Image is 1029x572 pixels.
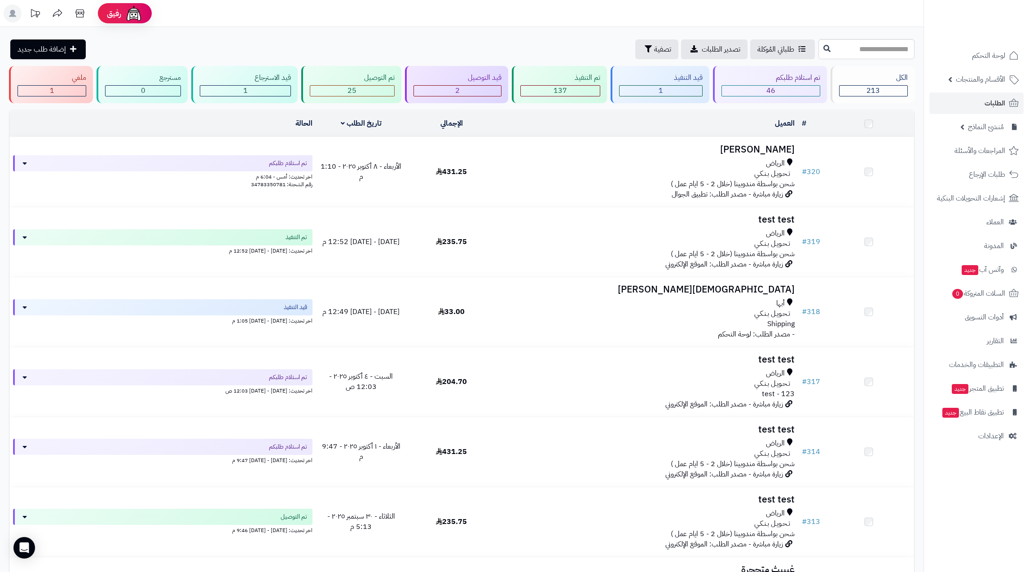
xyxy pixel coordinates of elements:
div: اخر تحديث: أمس - 6:04 م [13,171,312,181]
a: #313 [802,516,820,527]
span: تطبيق نقاط البيع [941,406,1004,419]
span: الأربعاء - ٨ أكتوبر ٢٠٢٥ - 1:10 م [321,161,401,182]
span: # [802,446,807,457]
span: رفيق [107,8,121,19]
div: قيد التوصيل [413,73,501,83]
span: # [802,376,807,387]
span: طلبات الإرجاع [969,168,1005,181]
a: السلات المتروكة0 [929,283,1024,304]
div: 137 [521,86,600,96]
span: # [802,236,807,247]
a: الحالة [295,118,312,129]
img: logo-2.png [968,7,1020,26]
span: 46 [766,85,775,96]
div: اخر تحديث: [DATE] - [DATE] 9:47 م [13,455,312,464]
div: مسترجع [105,73,181,83]
a: المراجعات والأسئلة [929,140,1024,162]
a: العميل [775,118,795,129]
a: تطبيق نقاط البيعجديد [929,402,1024,423]
span: 213 [866,85,880,96]
span: الرياض [766,158,785,169]
a: قيد التنفيذ 1 [609,66,711,103]
span: 431.25 [436,446,467,457]
a: تم التنفيذ 137 [510,66,609,103]
span: إضافة طلب جديد [18,44,66,55]
span: تم استلام طلبكم [269,373,307,382]
span: # [802,166,807,177]
span: الرياض [766,508,785,519]
a: #318 [802,306,820,317]
span: تصدير الطلبات [702,44,740,55]
span: تم استلام طلبكم [269,159,307,168]
span: 137 [554,85,567,96]
span: [DATE] - [DATE] 12:52 م [322,236,400,247]
span: شحن بواسطة مندوبينا (خلال 2 - 5 ايام عمل ) [671,179,795,189]
span: العملاء [986,216,1004,228]
span: شحن بواسطة مندوبينا (خلال 2 - 5 ايام عمل ) [671,528,795,539]
span: شحن بواسطة مندوبينا (خلال 2 - 5 ايام عمل ) [671,458,795,469]
div: اخر تحديث: [DATE] - [DATE] 12:03 ص [13,385,312,395]
a: إشعارات التحويلات البنكية [929,188,1024,209]
span: تـحـويـل بـنـكـي [754,239,790,249]
a: قيد التوصيل 2 [403,66,510,103]
a: تاريخ الطلب [341,118,382,129]
span: أدوات التسويق [965,311,1004,323]
span: 1 [659,85,663,96]
span: السبت - ٤ أكتوبر ٢٠٢٥ - 12:03 ص [329,371,393,392]
a: تحديثات المنصة [24,4,46,25]
span: 25 [347,85,356,96]
span: زيارة مباشرة - مصدر الطلب: الموقع الإلكتروني [665,469,783,480]
span: 2 [455,85,460,96]
div: 1 [620,86,702,96]
div: 1 [200,86,290,96]
span: # [802,306,807,317]
span: تطبيق المتجر [951,382,1004,395]
span: إشعارات التحويلات البنكية [937,192,1005,205]
span: # [802,516,807,527]
span: تـحـويـل بـنـكـي [754,169,790,179]
span: تـحـويـل بـنـكـي [754,449,790,459]
div: اخر تحديث: [DATE] - [DATE] 9:46 م [13,525,312,534]
span: السلات المتروكة [951,287,1005,300]
span: 204.70 [436,376,467,387]
a: مسترجع 0 [95,66,189,103]
div: تم التوصيل [310,73,395,83]
div: قيد التنفيذ [619,73,702,83]
span: 33.00 [438,306,465,317]
a: وآتس آبجديد [929,259,1024,280]
span: جديد [942,408,959,418]
span: test - 123 [762,389,795,399]
span: 235.75 [436,236,467,247]
a: الطلبات [929,92,1024,114]
span: زيارة مباشرة - مصدر الطلب: الموقع الإلكتروني [665,399,783,410]
div: الكل [839,73,908,83]
span: زيارة مباشرة - مصدر الطلب: الموقع الإلكتروني [665,539,783,550]
span: التطبيقات والخدمات [949,358,1004,371]
div: اخر تحديث: [DATE] - [DATE] 1:05 م [13,315,312,325]
h3: test test [501,214,795,225]
span: الرياض [766,438,785,449]
a: #317 [802,376,820,387]
span: وآتس آب [961,263,1004,276]
span: لوحة التحكم [972,49,1005,62]
span: المدونة [984,240,1004,252]
a: طلباتي المُوكلة [750,39,815,59]
a: تطبيق المتجرجديد [929,378,1024,399]
span: تـحـويـل بـنـكـي [754,379,790,389]
div: ملغي [18,73,86,83]
span: أبها [776,298,785,309]
a: #319 [802,236,820,247]
a: #320 [802,166,820,177]
div: تم استلام طلبكم [721,73,820,83]
h3: test test [501,494,795,505]
span: تم استلام طلبكم [269,442,307,451]
a: طلبات الإرجاع [929,164,1024,185]
span: 431.25 [436,166,467,177]
span: الإعدادات [978,430,1004,442]
td: - مصدر الطلب: لوحة التحكم [497,277,798,347]
span: تم التوصيل [281,512,307,521]
a: تم استلام طلبكم 46 [711,66,829,103]
span: قيد التنفيذ [284,303,307,312]
span: 1 [243,85,248,96]
div: تم التنفيذ [520,73,600,83]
